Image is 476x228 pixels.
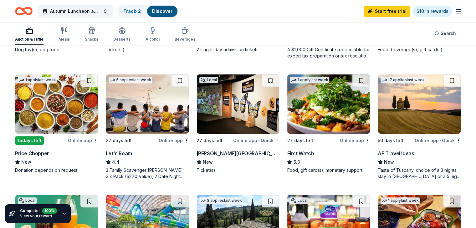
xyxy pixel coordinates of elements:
span: Autumn Luncheon and Basket Raffle [50,7,100,15]
div: Price Chopper [15,150,49,157]
a: $10 in rewards [413,6,452,17]
div: Online app [159,136,189,144]
div: 100 % [42,207,57,213]
img: Image for Price Chopper [15,74,98,134]
div: Snacks [85,37,98,42]
img: Image for Milton J. Rubenstein Museum of Science & Technology [197,74,279,134]
div: Complete! [20,208,57,214]
div: Donation depends on request [15,167,98,173]
button: Autumn Luncheon and Basket Raffle [38,5,113,17]
div: A $1,000 Gift Certificate redeemable for expert tax preparation or tax resolution services—recipi... [287,47,370,59]
span: New [203,158,213,166]
a: Start free trial [364,6,410,17]
div: Food, gift card(s), monetary support [287,167,370,173]
button: Auction & raffle [15,24,44,45]
div: [PERSON_NAME][GEOGRAPHIC_DATA] [197,150,280,157]
div: Alcohol [146,37,160,42]
div: 5 applies last week [109,77,152,83]
div: Beverages [175,37,195,42]
div: 3 applies last week [199,197,243,204]
span: New [21,158,31,166]
button: Alcohol [146,24,160,45]
span: 4.4 [112,158,120,166]
a: View your reward [20,214,52,218]
div: AF Travel Ideas [378,150,414,157]
div: 1 apply last week [290,77,329,83]
div: Local [290,197,309,204]
a: Image for First Watch1 applylast week27 days leftOnline appFirst Watch5.0Food, gift card(s), mone... [287,74,370,173]
span: • [258,138,259,143]
div: Food, beverage(s), gift card(s) [378,47,461,53]
button: Beverages [175,24,195,45]
div: 1 apply last week [381,197,420,204]
a: Discover [152,8,172,14]
button: Track· 2Discover [118,5,178,17]
div: Taste of Tuscany: choice of a 3 nights stay in [GEOGRAPHIC_DATA] or a 5 night stay in [GEOGRAPHIC... [378,167,461,180]
a: Track· 2 [123,8,141,14]
div: Local [199,77,218,83]
div: 3 Family Scavenger [PERSON_NAME] Six Pack ($270 Value), 2 Date Night Scavenger [PERSON_NAME] Two ... [106,167,189,180]
a: Image for Price Chopper1 applylast week15days leftOnline appPrice ChopperNewDonation depends on r... [15,74,98,173]
div: Ticket(s) [106,47,189,53]
div: Online app Quick [415,136,461,144]
span: • [440,138,441,143]
img: Image for Let's Roam [106,74,189,134]
div: Ticket(s) [197,167,280,173]
div: 27 days left [287,137,313,144]
div: Online app [340,136,370,144]
div: Local [18,197,37,204]
div: 2 single-day admission tickets [197,47,280,53]
div: 27 days left [197,137,223,144]
div: Auction & raffle [15,37,44,42]
img: Image for AF Travel Ideas [378,74,461,134]
div: Meals [59,37,70,42]
button: Snacks [85,24,98,45]
img: Image for First Watch [287,74,370,134]
span: New [384,158,394,166]
a: Home [15,4,33,18]
span: 5.0 [293,158,300,166]
div: Let's Roam [106,150,132,157]
div: Online app Quick [233,136,279,144]
div: Online app [68,136,98,144]
div: First Watch [287,150,314,157]
span: Search [441,30,456,37]
div: Dog toy(s), dog food [15,47,98,53]
a: Image for Milton J. Rubenstein Museum of Science & TechnologyLocal27 days leftOnline app•Quick[PE... [197,74,280,173]
div: 27 days left [106,137,132,144]
button: Desserts [113,24,131,45]
button: Meals [59,24,70,45]
div: 17 applies last week [381,77,426,83]
div: 50 days left [378,137,403,144]
button: Search [429,27,461,40]
div: 15 days left [15,136,44,145]
div: 1 apply last week [18,77,57,83]
div: Desserts [113,37,131,42]
a: Image for Let's Roam5 applieslast week27 days leftOnline appLet's Roam4.43 Family Scavenger [PERS... [106,74,189,180]
a: Image for AF Travel Ideas17 applieslast week50 days leftOnline app•QuickAF Travel IdeasNewTaste o... [378,74,461,180]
